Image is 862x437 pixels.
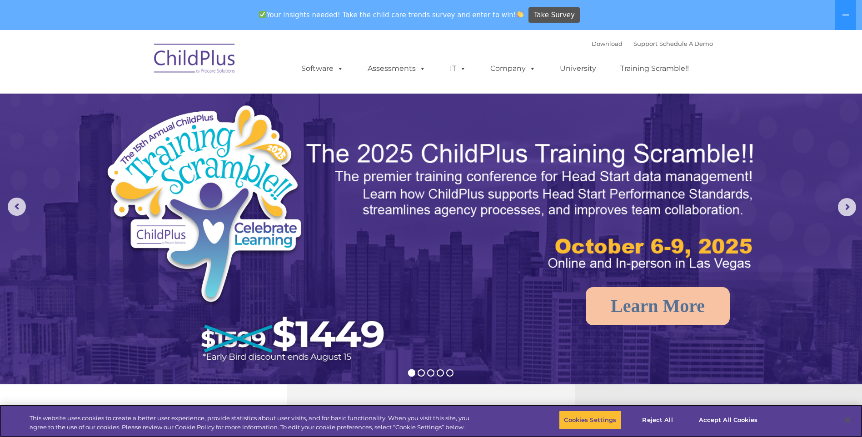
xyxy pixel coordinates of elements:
[633,40,658,47] a: Support
[534,7,575,23] span: Take Survey
[586,287,730,325] a: Learn More
[292,60,353,78] a: Software
[559,411,621,430] button: Cookies Settings
[528,7,580,23] a: Take Survey
[255,6,528,24] span: Your insights needed! Take the child care trends survey and enter to win!
[592,40,623,47] a: Download
[359,60,435,78] a: Assessments
[694,411,762,430] button: Accept All Cookies
[30,414,474,432] div: This website uses cookies to create a better user experience, provide statistics about user visit...
[592,40,713,47] font: |
[517,11,523,18] img: 👏
[659,40,713,47] a: Schedule A Demo
[126,97,165,104] span: Phone number
[481,60,545,78] a: Company
[837,410,857,430] button: Close
[611,60,698,78] a: Training Scramble!!
[441,60,475,78] a: IT
[259,11,266,18] img: ✅
[551,60,605,78] a: University
[629,411,686,430] button: Reject All
[126,60,154,67] span: Last name
[149,37,240,83] img: ChildPlus by Procare Solutions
